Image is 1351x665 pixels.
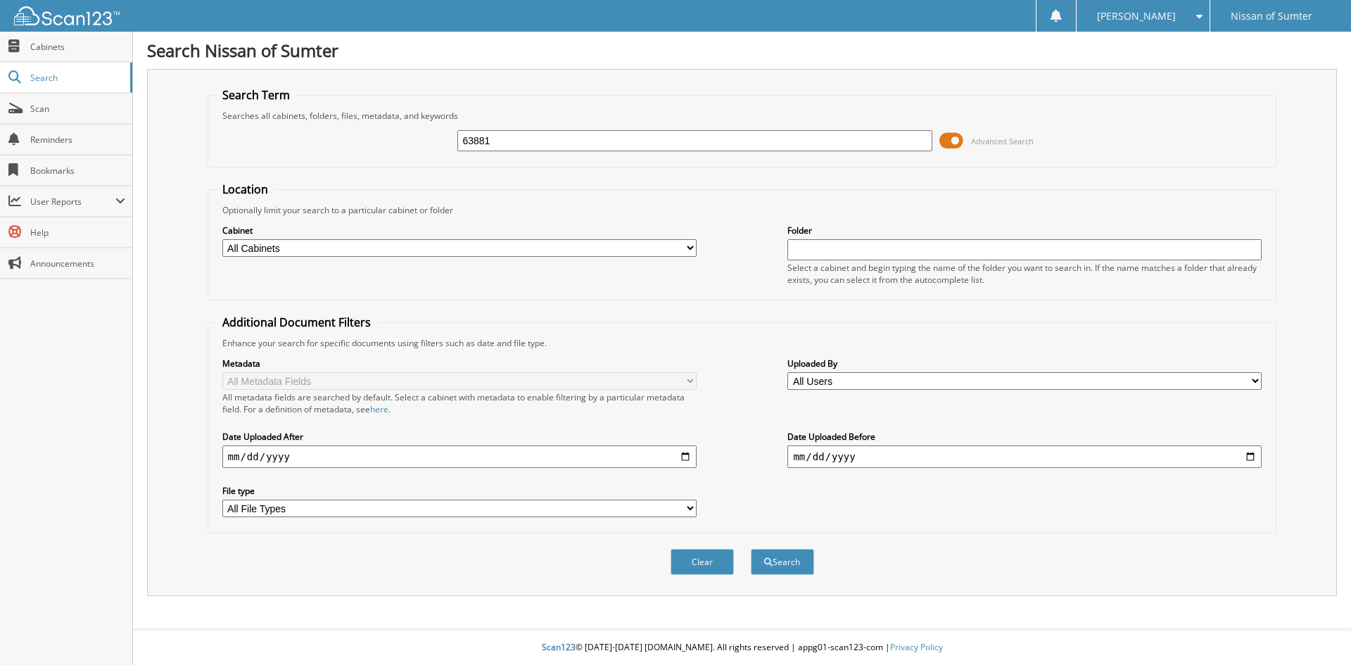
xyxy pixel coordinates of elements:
[30,196,115,208] span: User Reports
[890,641,943,653] a: Privacy Policy
[542,641,576,653] span: Scan123
[222,445,697,468] input: start
[215,182,275,197] legend: Location
[671,549,734,575] button: Clear
[370,403,388,415] a: here
[147,39,1337,62] h1: Search Nissan of Sumter
[222,224,697,236] label: Cabinet
[1281,597,1351,665] iframe: Chat Widget
[222,391,697,415] div: All metadata fields are searched by default. Select a cabinet with metadata to enable filtering b...
[222,485,697,497] label: File type
[30,41,125,53] span: Cabinets
[14,6,120,25] img: scan123-logo-white.svg
[751,549,814,575] button: Search
[30,72,123,84] span: Search
[222,431,697,443] label: Date Uploaded After
[215,110,1269,122] div: Searches all cabinets, folders, files, metadata, and keywords
[30,134,125,146] span: Reminders
[133,631,1351,665] div: © [DATE]-[DATE] [DOMAIN_NAME]. All rights reserved | appg01-scan123-com |
[1231,12,1312,20] span: Nissan of Sumter
[30,103,125,115] span: Scan
[215,337,1269,349] div: Enhance your search for specific documents using filters such as date and file type.
[30,258,125,270] span: Announcements
[787,224,1262,236] label: Folder
[30,165,125,177] span: Bookmarks
[787,431,1262,443] label: Date Uploaded Before
[222,357,697,369] label: Metadata
[787,445,1262,468] input: end
[215,204,1269,216] div: Optionally limit your search to a particular cabinet or folder
[787,357,1262,369] label: Uploaded By
[215,87,297,103] legend: Search Term
[215,315,378,330] legend: Additional Document Filters
[787,262,1262,286] div: Select a cabinet and begin typing the name of the folder you want to search in. If the name match...
[1097,12,1176,20] span: [PERSON_NAME]
[30,227,125,239] span: Help
[971,136,1034,146] span: Advanced Search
